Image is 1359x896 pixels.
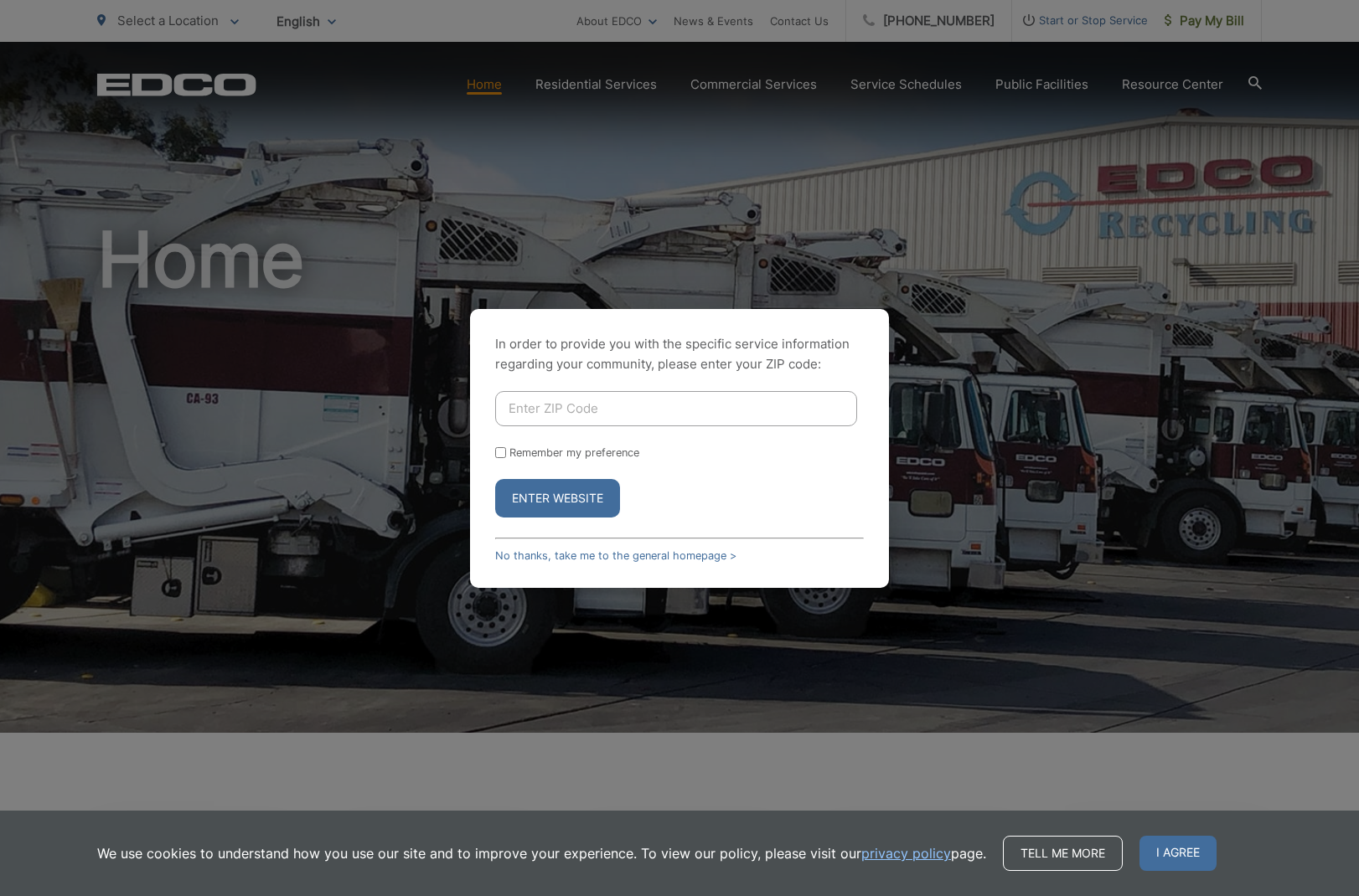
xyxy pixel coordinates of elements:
[495,334,864,374] p: In order to provide you with the specific service information regarding your community, please en...
[495,549,736,562] a: No thanks, take me to the general homepage >
[1139,836,1217,871] span: I agree
[1003,836,1123,871] a: Tell me more
[97,843,986,863] p: We use cookies to understand how you use our site and to improve your experience. To view our pol...
[495,391,857,426] input: Enter ZIP Code
[509,446,639,459] label: Remember my preference
[861,843,951,863] a: privacy policy
[495,479,620,518] button: Enter Website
